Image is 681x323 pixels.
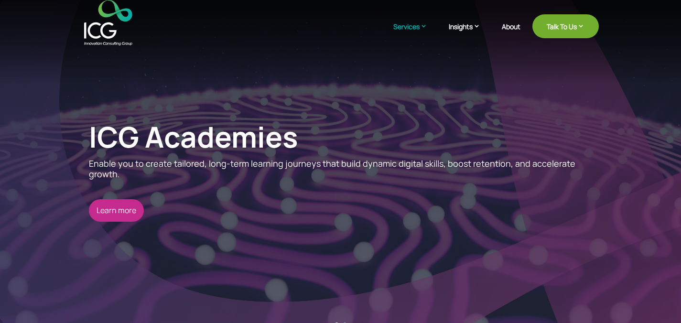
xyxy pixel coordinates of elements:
[449,22,490,45] a: Insights
[532,14,599,38] a: Talk To Us
[502,23,520,45] a: About
[89,199,144,222] a: Learn more
[393,22,437,45] a: Services
[89,117,298,156] a: ICG Academies
[89,159,592,179] p: Enable you to create tailored, long-term learning journeys that build dynamic digital skills, boo...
